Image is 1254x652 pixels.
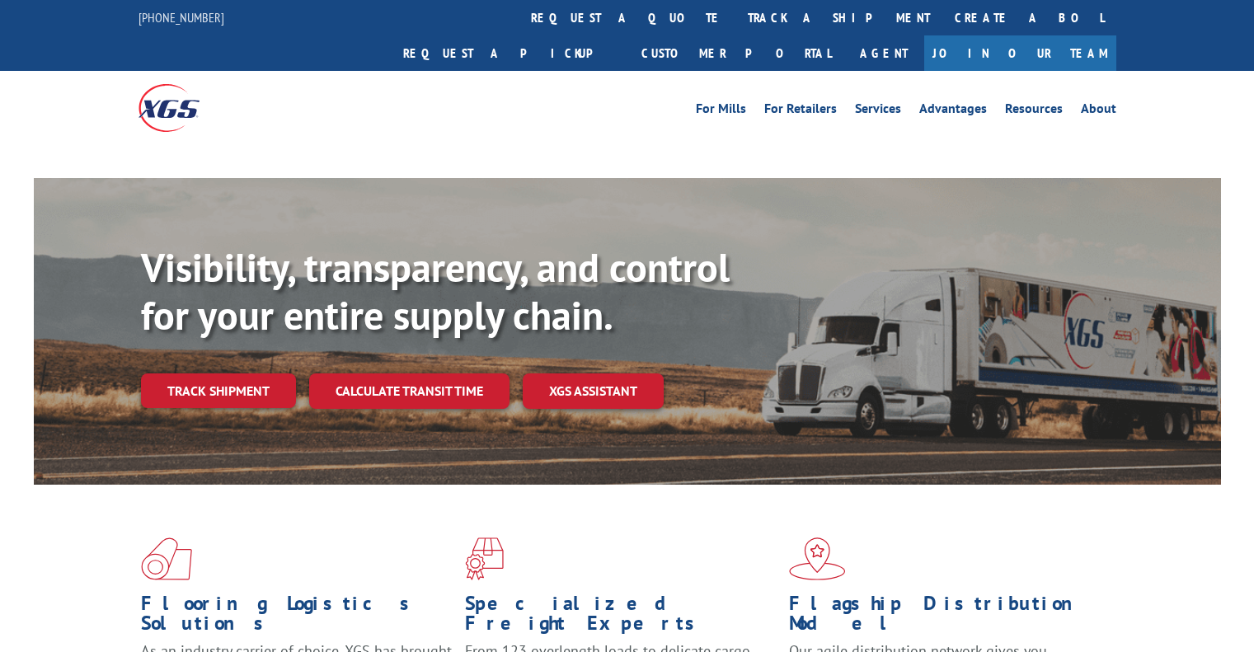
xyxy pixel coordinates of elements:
h1: Flagship Distribution Model [789,593,1101,641]
a: For Retailers [764,102,837,120]
img: xgs-icon-focused-on-flooring-red [465,537,504,580]
a: Track shipment [141,373,296,408]
h1: Flooring Logistics Solutions [141,593,453,641]
a: Resources [1005,102,1063,120]
a: About [1081,102,1116,120]
a: Request a pickup [391,35,629,71]
a: XGS ASSISTANT [523,373,664,409]
a: Calculate transit time [309,373,510,409]
a: Services [855,102,901,120]
h1: Specialized Freight Experts [465,593,777,641]
a: Agent [843,35,924,71]
img: xgs-icon-flagship-distribution-model-red [789,537,846,580]
a: Customer Portal [629,35,843,71]
a: Join Our Team [924,35,1116,71]
img: xgs-icon-total-supply-chain-intelligence-red [141,537,192,580]
a: [PHONE_NUMBER] [139,9,224,26]
b: Visibility, transparency, and control for your entire supply chain. [141,242,730,340]
a: Advantages [919,102,987,120]
a: For Mills [696,102,746,120]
